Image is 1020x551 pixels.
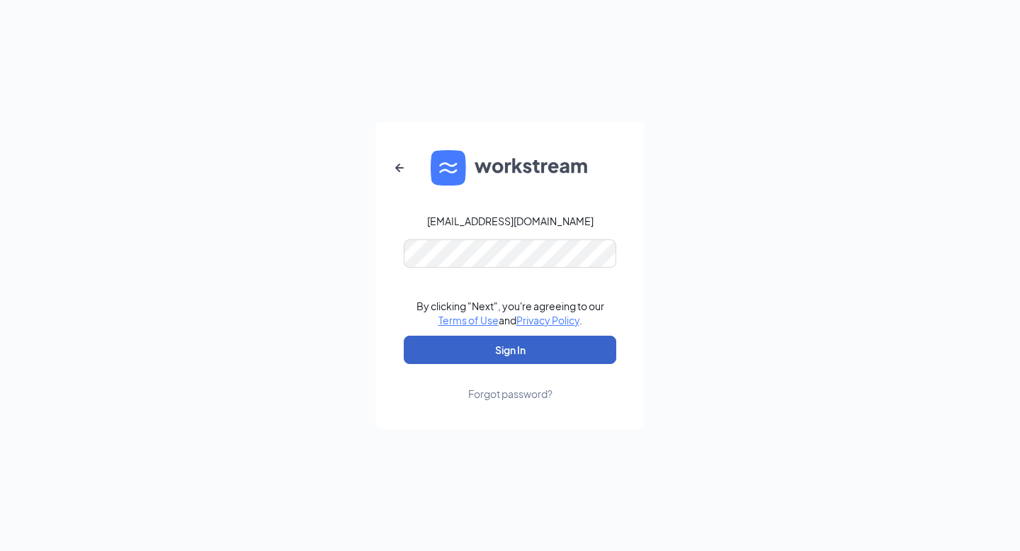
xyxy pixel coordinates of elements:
[404,336,616,364] button: Sign In
[427,214,594,228] div: [EMAIL_ADDRESS][DOMAIN_NAME]
[438,314,499,326] a: Terms of Use
[391,159,408,176] svg: ArrowLeftNew
[468,364,552,401] a: Forgot password?
[516,314,579,326] a: Privacy Policy
[431,150,589,186] img: WS logo and Workstream text
[468,387,552,401] div: Forgot password?
[416,299,604,327] div: By clicking "Next", you're agreeing to our and .
[382,151,416,185] button: ArrowLeftNew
